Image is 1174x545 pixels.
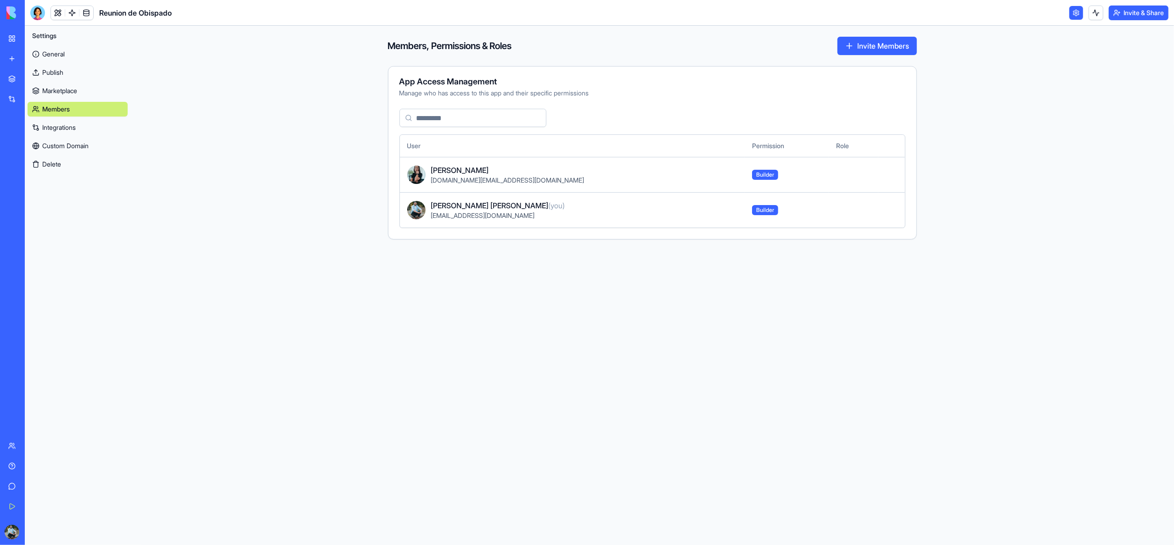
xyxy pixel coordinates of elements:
[28,120,128,135] a: Integrations
[388,39,512,52] h4: Members, Permissions & Roles
[829,135,878,157] th: Role
[407,201,426,219] img: ACg8ocJNHXTW_YLYpUavmfs3syqsdHTtPnhfTho5TN6JEWypo_6Vv8rXJA=s96-c
[745,135,829,157] th: Permission
[1109,6,1168,20] button: Invite & Share
[6,6,63,19] img: logo
[28,47,128,61] a: General
[399,89,905,98] div: Manage who has access to this app and their specific permissions
[752,205,778,215] span: Builder
[28,28,128,43] button: Settings
[431,211,535,219] span: [EMAIL_ADDRESS][DOMAIN_NAME]
[431,176,584,184] span: [DOMAIN_NAME][EMAIL_ADDRESS][DOMAIN_NAME]
[28,65,128,80] a: Publish
[407,166,426,184] img: PHOTO-2025-09-15-15-09-07_ggaris.jpg
[431,165,489,176] span: [PERSON_NAME]
[5,525,19,539] img: ACg8ocJNHXTW_YLYpUavmfs3syqsdHTtPnhfTho5TN6JEWypo_6Vv8rXJA=s96-c
[400,135,745,157] th: User
[99,7,172,18] span: Reunion de Obispado
[399,78,905,86] div: App Access Management
[752,170,778,180] span: Builder
[28,83,128,98] a: Marketplace
[28,157,128,172] button: Delete
[549,201,565,210] span: (you)
[32,31,56,40] span: Settings
[837,37,917,55] button: Invite Members
[28,102,128,117] a: Members
[28,139,128,153] a: Custom Domain
[431,200,565,211] span: [PERSON_NAME] [PERSON_NAME]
